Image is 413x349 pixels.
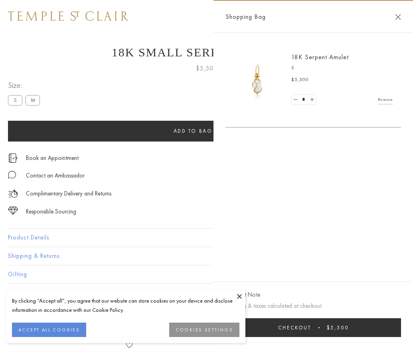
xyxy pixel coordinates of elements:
[8,171,16,179] img: MessageIcon-01_2.svg
[291,64,393,72] p: S
[8,11,128,21] img: Temple St. Clair
[26,154,79,162] a: Book an Appointment
[327,324,349,331] span: $5,500
[225,12,266,22] span: Shopping Bag
[12,296,239,315] div: By clicking “Accept all”, you agree that our website can store cookies on your device and disclos...
[169,323,239,337] button: COOKIES SETTINGS
[26,95,40,105] label: M
[8,95,22,105] label: S
[292,95,300,105] a: Set quantity to 0
[225,290,260,300] button: Add Gift Note
[278,324,311,331] span: Checkout
[225,318,401,337] button: Checkout $5,500
[196,63,217,74] span: $5,500
[26,207,76,217] div: Responsible Sourcing
[378,95,393,104] a: Remove
[26,171,85,181] div: Contact an Ambassador
[8,79,43,92] span: Size:
[12,323,86,337] button: ACCEPT ALL COOKIES
[8,207,18,215] img: icon_sourcing.svg
[8,265,405,283] button: Gifting
[8,229,405,247] button: Product Details
[291,76,309,84] span: $5,500
[233,56,281,104] img: P51836-E11SERPPV
[225,301,401,311] p: Shipping & taxes calculated at checkout
[8,46,405,59] h1: 18K Small Serpent Amulet
[8,247,405,265] button: Shipping & Returns
[8,154,18,163] img: icon_appointment.svg
[8,189,18,199] img: icon_delivery.svg
[308,95,316,105] a: Set quantity to 2
[291,53,349,61] a: 18K Serpent Amulet
[8,121,378,142] button: Add to bag
[26,189,111,199] p: Complimentary Delivery and Returns
[395,14,401,20] button: Close Shopping Bag
[174,128,213,134] span: Add to bag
